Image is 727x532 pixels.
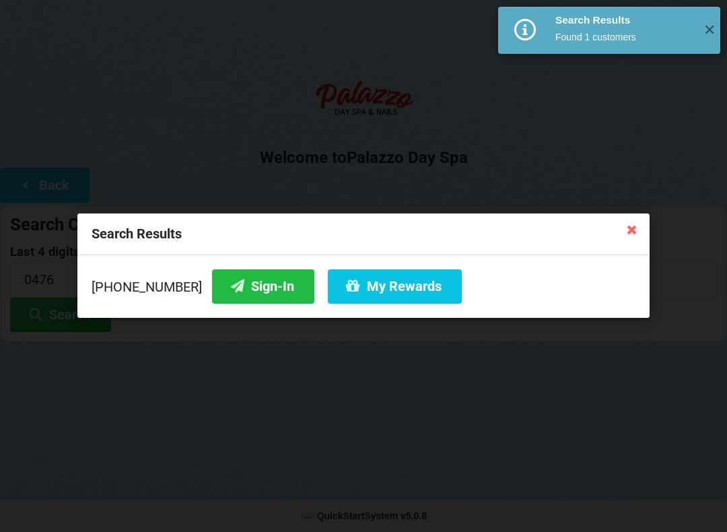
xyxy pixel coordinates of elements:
div: Search Results [77,213,650,255]
div: [PHONE_NUMBER] [92,269,635,304]
div: Search Results [555,13,693,27]
button: My Rewards [328,269,462,304]
button: Sign-In [212,269,314,304]
div: Found 1 customers [555,30,693,44]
